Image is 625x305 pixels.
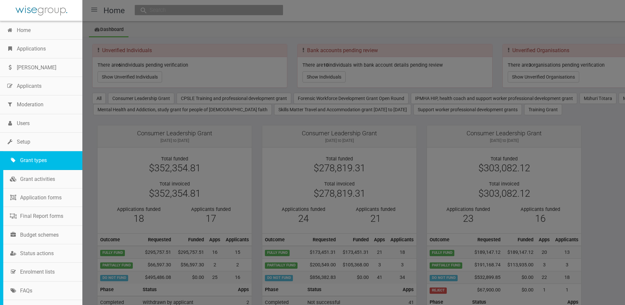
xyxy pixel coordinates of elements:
[3,207,82,225] a: Final Report forms
[3,263,82,281] a: Enrolment lists
[3,226,82,244] a: Budget schemes
[3,282,82,300] a: FAQs
[3,244,82,263] a: Status actions
[3,170,82,188] a: Grant activities
[3,188,82,207] a: Application forms
[3,151,82,170] a: Grant types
